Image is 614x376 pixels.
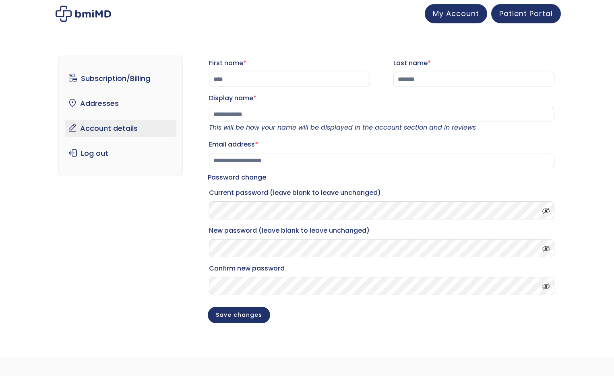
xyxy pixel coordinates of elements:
[393,57,554,70] label: Last name
[65,120,176,137] a: Account details
[65,145,176,162] a: Log out
[208,172,266,183] legend: Password change
[209,123,476,132] em: This will be how your name will be displayed in the account section and in reviews
[208,307,270,323] button: Save changes
[56,6,111,22] img: My account
[58,56,183,176] nav: Account pages
[433,8,479,19] span: My Account
[209,138,554,151] label: Email address
[65,70,176,87] a: Subscription/Billing
[209,186,554,199] label: Current password (leave blank to leave unchanged)
[209,224,554,237] label: New password (leave blank to leave unchanged)
[65,95,176,112] a: Addresses
[209,92,554,105] label: Display name
[209,57,370,70] label: First name
[491,4,561,23] a: Patient Portal
[209,262,554,275] label: Confirm new password
[499,8,553,19] span: Patient Portal
[425,4,487,23] a: My Account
